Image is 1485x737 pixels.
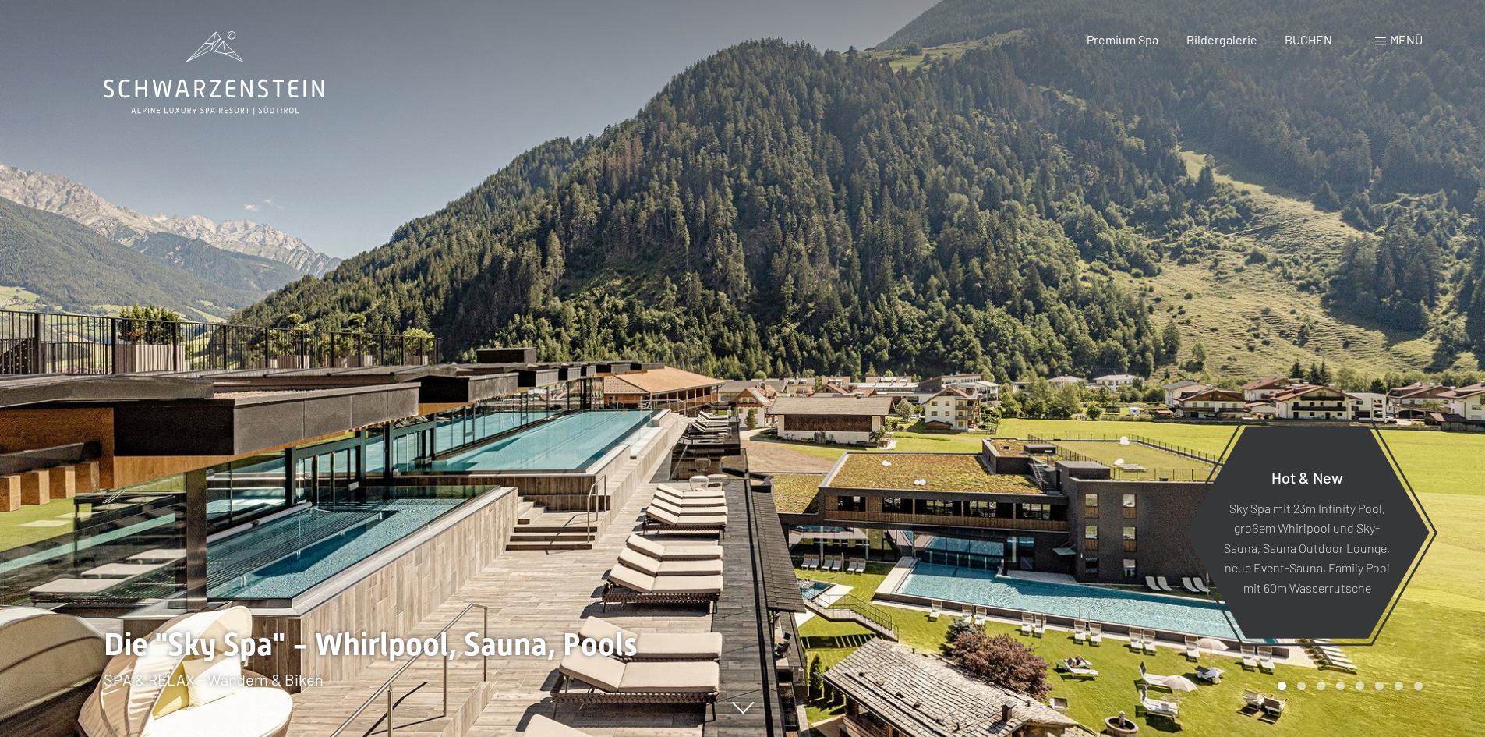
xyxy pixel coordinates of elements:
div: Carousel Page 7 [1395,682,1403,690]
div: Carousel Page 5 [1356,682,1364,690]
div: Carousel Page 3 [1317,682,1325,690]
div: Carousel Page 1 (Current Slide) [1278,682,1286,690]
div: Carousel Page 8 [1414,682,1423,690]
a: Bildergalerie [1186,32,1257,47]
a: BUCHEN [1285,32,1332,47]
span: Hot & New [1271,467,1343,486]
span: Menü [1390,32,1423,47]
p: Sky Spa mit 23m Infinity Pool, großem Whirlpool und Sky-Sauna, Sauna Outdoor Lounge, neue Event-S... [1222,498,1391,597]
div: Carousel Page 2 [1297,682,1306,690]
div: Carousel Pagination [1272,682,1423,690]
a: Premium Spa [1087,32,1158,47]
div: Carousel Page 6 [1375,682,1384,690]
div: Carousel Page 4 [1336,682,1345,690]
a: Hot & New Sky Spa mit 23m Infinity Pool, großem Whirlpool und Sky-Sauna, Sauna Outdoor Lounge, ne... [1183,425,1430,640]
